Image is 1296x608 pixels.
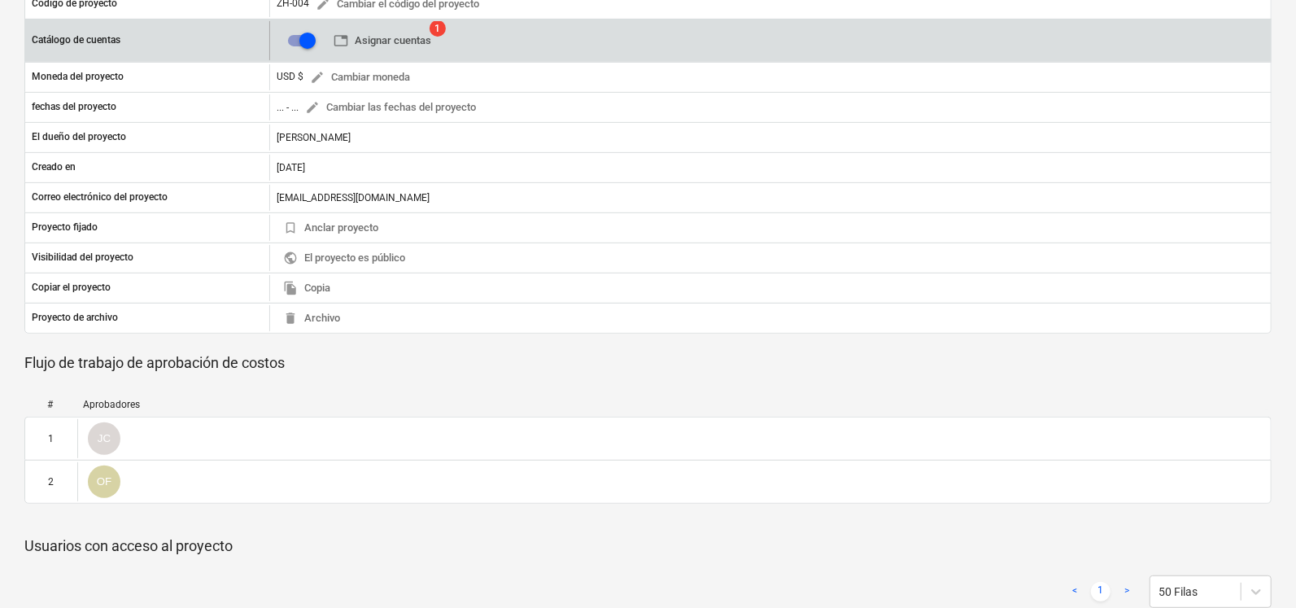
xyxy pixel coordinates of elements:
div: [DATE] [269,155,1271,181]
p: Creado en [32,160,76,174]
div: 1 [49,433,55,444]
span: Archivo [283,309,340,328]
div: Jorge Choy [88,422,120,455]
span: edit [310,70,325,85]
p: Correo electrónico del proyecto [32,190,168,204]
button: Asignar cuentas [327,28,438,54]
div: Oscar Frances [88,466,120,498]
div: [EMAIL_ADDRESS][DOMAIN_NAME] [269,185,1271,211]
span: Asignar cuentas [334,32,431,50]
span: table [334,33,348,48]
button: Copia [277,276,337,301]
p: Proyecto de archivo [32,311,118,325]
p: Copiar el proyecto [32,281,111,295]
span: file_copy [283,281,298,295]
button: El proyecto es público [277,246,412,271]
div: ... - ... [277,102,299,113]
span: delete [283,311,298,326]
p: Visibilidad del proyecto [32,251,133,265]
p: Flujo de trabajo de aprobación de costos [24,353,1272,373]
span: OF [97,475,112,488]
p: fechas del proyecto [32,100,116,114]
span: Cambiar moneda [310,68,410,87]
p: Catálogo de cuentas [32,33,120,47]
span: El proyecto es público [283,249,405,268]
div: # [31,399,70,410]
span: Copia [283,279,330,298]
a: Previous page [1065,582,1084,601]
p: El dueño del proyecto [32,130,126,144]
span: edit [305,100,320,115]
div: Aprobadores [83,399,1265,410]
span: bookmark_border [283,221,298,235]
button: Cambiar moneda [303,65,417,90]
span: 1 [430,20,446,37]
span: USD $ [277,71,303,82]
a: Page 1 is your current page [1091,582,1111,601]
div: [PERSON_NAME] [269,125,1271,151]
iframe: Chat Widget [1215,530,1296,608]
button: Cambiar las fechas del proyecto [299,95,482,120]
span: public [283,251,298,265]
span: Cambiar las fechas del proyecto [305,98,476,117]
a: Next page [1117,582,1137,601]
div: 2 [49,476,55,488]
p: Moneda del proyecto [32,70,124,84]
p: Usuarios con acceso al proyecto [24,536,1272,556]
button: Anclar proyecto [277,216,385,241]
div: Widget de chat [1215,530,1296,608]
span: Anclar proyecto [283,219,378,238]
p: Proyecto fijado [32,221,98,234]
span: JC [98,432,111,444]
button: Archivo [277,306,347,331]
